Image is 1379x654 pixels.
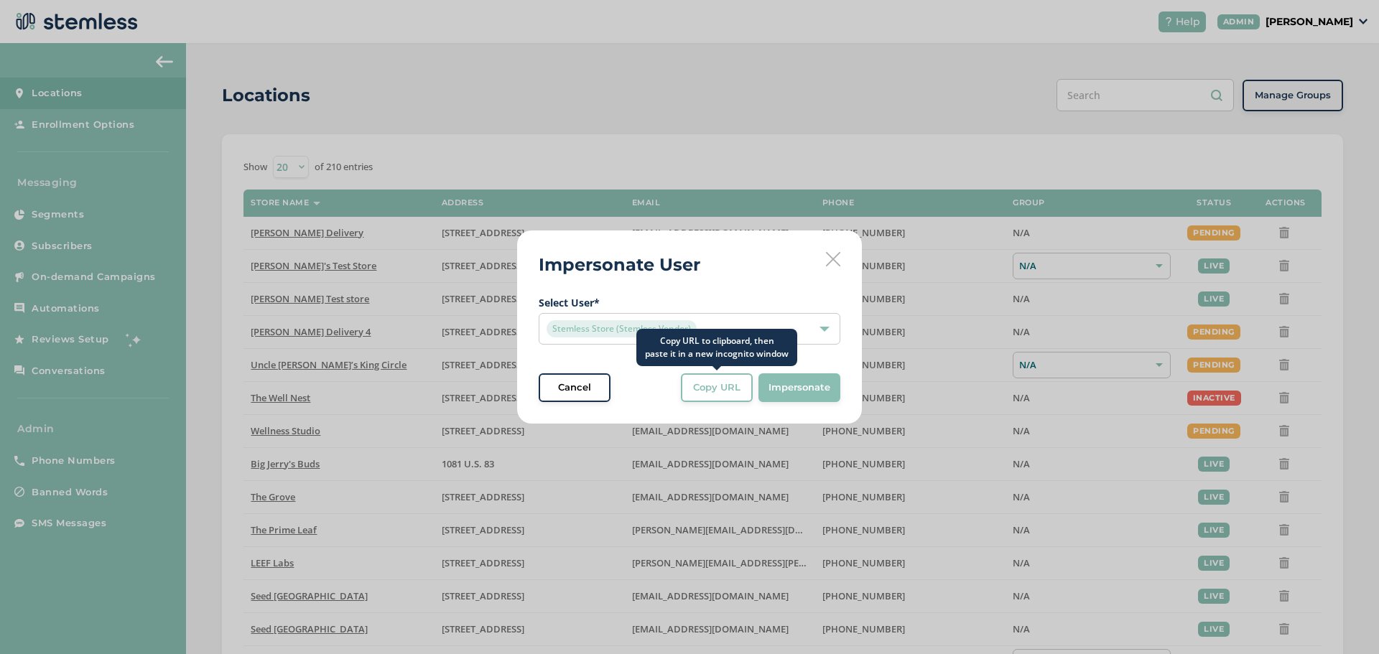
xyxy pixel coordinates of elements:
span: Cancel [558,380,591,395]
span: Impersonate [769,380,830,395]
iframe: Chat Widget [1307,585,1379,654]
button: Copy URL [681,373,753,402]
span: Copy URL [693,380,740,395]
button: Impersonate [758,373,840,402]
span: Stemless Store (Stemless Vendor) [547,320,697,337]
h2: Impersonate User [539,252,700,278]
label: Select User [539,295,840,310]
button: Cancel [539,373,610,402]
div: Copy URL to clipboard, then paste it in a new incognito window [636,329,797,366]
